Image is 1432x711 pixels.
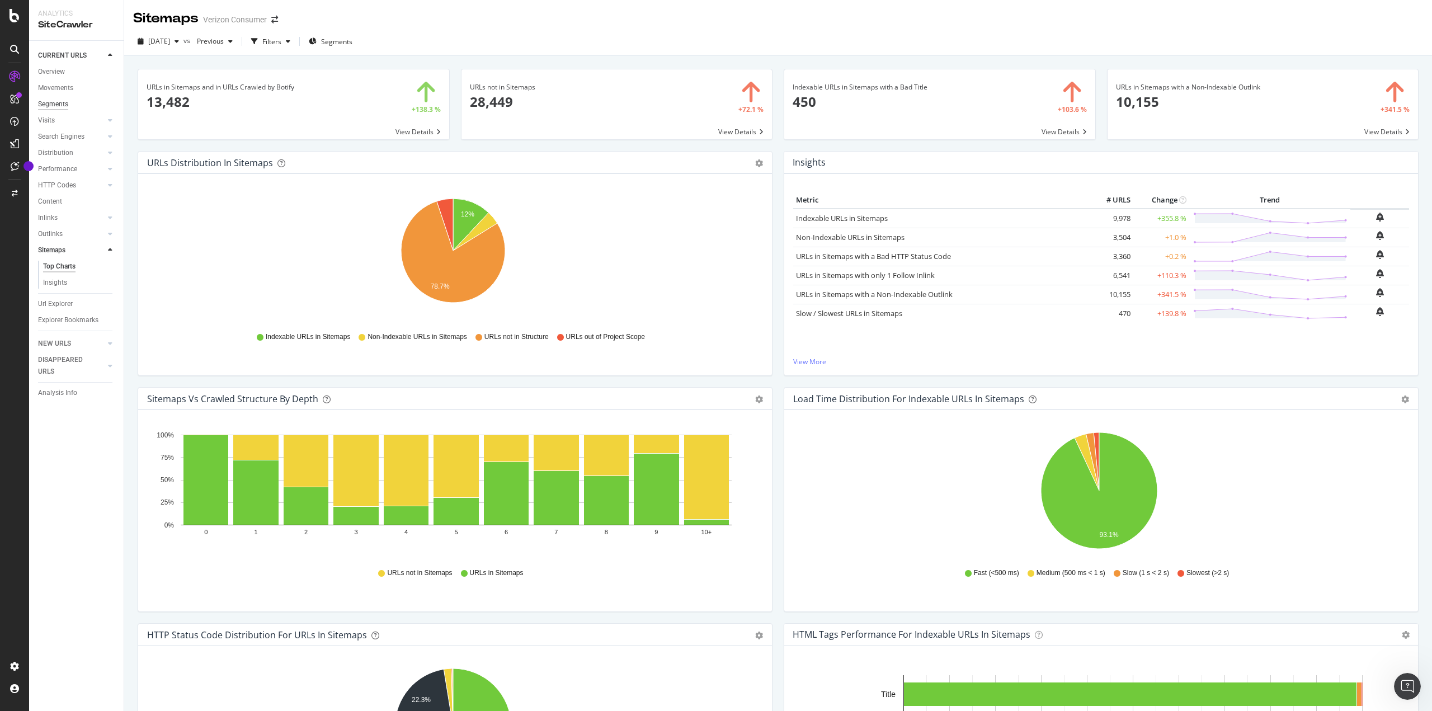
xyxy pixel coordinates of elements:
[147,428,759,558] svg: A chart.
[1376,307,1384,316] div: bell-plus
[1402,631,1410,639] i: Options
[38,98,68,110] div: Segments
[1089,285,1133,304] td: 10,155
[793,428,1405,558] div: A chart.
[1133,285,1189,304] td: +341.5 %
[133,9,199,28] div: Sitemaps
[454,529,458,536] text: 5
[554,529,558,536] text: 7
[43,277,116,289] a: Insights
[38,338,105,350] a: NEW URLS
[38,131,84,143] div: Search Engines
[793,627,1030,642] h4: HTML Tags Performance for Indexable URLs in Sitemaps
[148,36,170,46] span: 2025 Oct. 5th
[974,568,1019,578] span: Fast (<500 ms)
[1186,568,1229,578] span: Slowest (>2 s)
[431,283,450,291] text: 78.7%
[1376,231,1384,240] div: bell-plus
[38,50,105,62] a: CURRENT URLS
[38,180,105,191] a: HTTP Codes
[404,529,408,536] text: 4
[793,192,1089,209] th: Metric
[1133,228,1189,247] td: +1.0 %
[470,568,524,578] span: URLs in Sitemaps
[38,180,76,191] div: HTTP Codes
[701,529,712,536] text: 10+
[881,690,896,699] text: Title
[755,395,763,403] div: gear
[793,393,1024,404] div: Load Time Distribution for Indexable URLs in Sitemaps
[38,244,65,256] div: Sitemaps
[38,66,65,78] div: Overview
[1394,673,1421,700] iframe: Intercom live chat
[412,696,431,704] text: 22.3%
[147,393,318,404] div: Sitemaps vs Crawled Structure by Depth
[605,529,608,536] text: 8
[38,82,73,94] div: Movements
[38,298,73,310] div: Url Explorer
[1089,192,1133,209] th: # URLS
[204,529,208,536] text: 0
[247,32,295,50] button: Filters
[38,115,105,126] a: Visits
[304,529,308,536] text: 2
[1089,304,1133,323] td: 470
[355,529,358,536] text: 3
[38,9,115,18] div: Analytics
[484,332,549,342] span: URLs not in Structure
[1376,269,1384,278] div: bell-plus
[796,213,888,223] a: Indexable URLs in Sitemaps
[1123,568,1169,578] span: Slow (1 s < 2 s)
[38,196,116,208] a: Content
[796,289,953,299] a: URLs in Sitemaps with a Non-Indexable Outlink
[321,37,352,46] span: Segments
[38,354,95,378] div: DISAPPEARED URLS
[38,298,116,310] a: Url Explorer
[38,212,58,224] div: Inlinks
[38,147,73,159] div: Distribution
[164,521,175,529] text: 0%
[1089,266,1133,285] td: 6,541
[654,529,658,536] text: 9
[38,163,77,175] div: Performance
[1133,209,1189,228] td: +355.8 %
[368,332,467,342] span: Non-Indexable URLs in Sitemaps
[796,270,935,280] a: URLs in Sitemaps with only 1 Follow Inlink
[1089,228,1133,247] td: 3,504
[38,387,116,399] a: Analysis Info
[271,16,278,23] div: arrow-right-arrow-left
[1189,192,1350,209] th: Trend
[38,244,105,256] a: Sitemaps
[1089,247,1133,266] td: 3,360
[755,159,763,167] div: gear
[38,115,55,126] div: Visits
[147,192,759,322] svg: A chart.
[1376,213,1384,222] div: bell-plus
[796,232,905,242] a: Non-Indexable URLs in Sitemaps
[192,36,224,46] span: Previous
[147,629,367,641] div: HTTP Status Code Distribution For URLs in Sitemaps
[1100,531,1119,539] text: 93.1%
[262,37,281,46] div: Filters
[566,332,645,342] span: URLs out of Project Scope
[1133,304,1189,323] td: +139.8 %
[43,261,76,272] div: Top Charts
[796,308,902,318] a: Slow / Slowest URLs in Sitemaps
[38,18,115,31] div: SiteCrawler
[38,228,63,240] div: Outlinks
[387,568,452,578] span: URLs not in Sitemaps
[38,163,105,175] a: Performance
[43,277,67,289] div: Insights
[43,261,116,272] a: Top Charts
[38,314,116,326] a: Explorer Bookmarks
[183,36,192,45] span: vs
[38,98,116,110] a: Segments
[1133,192,1189,209] th: Change
[38,131,105,143] a: Search Engines
[38,196,62,208] div: Content
[1133,247,1189,266] td: +0.2 %
[1133,266,1189,285] td: +110.3 %
[38,147,105,159] a: Distribution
